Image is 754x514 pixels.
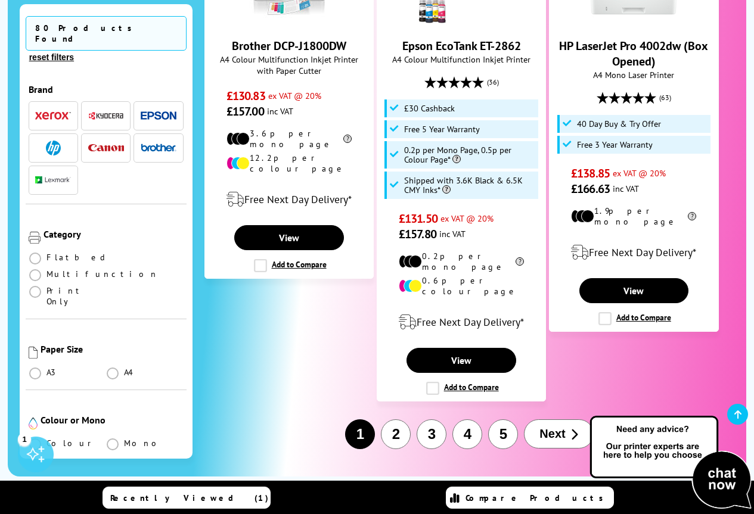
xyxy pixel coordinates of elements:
span: A4 Colour Multifunction Inkjet Printer with Paper Cutter [211,54,368,76]
span: £130.83 [226,88,265,104]
span: ex VAT @ 20% [268,90,321,101]
button: Xerox [32,108,75,124]
img: Paper Size [29,347,38,359]
div: modal_delivery [556,236,712,269]
div: modal_delivery [383,306,540,339]
img: Canon [88,144,124,152]
li: 1.9p per mono page [571,205,696,227]
span: £166.63 [571,181,610,197]
button: Next [524,419,593,448]
img: Epson [141,111,176,120]
span: ex VAT @ 20% [440,213,494,224]
a: View [407,348,516,373]
img: Lexmark [35,176,71,183]
span: inc VAT [613,183,639,194]
span: £131.50 [399,211,437,226]
div: Paper Size [41,343,184,355]
div: Brand [29,83,184,95]
span: Colour [46,438,96,448]
span: Shipped with 3.6K Black & 6.5K CMY Inks* [404,176,535,195]
div: Colour or Mono [41,414,184,426]
span: A4 Colour Multifunction Inkjet Printer [383,54,540,65]
a: View [234,225,343,250]
a: Brother DCP-J1800DW [244,17,334,29]
li: 12.2p per colour page [226,152,352,174]
span: 80 Products Found [26,16,187,51]
span: A4 [124,367,135,378]
li: 3.6p per mono page [226,128,352,149]
span: inc VAT [439,228,466,239]
span: £30 Cashback [404,104,455,113]
img: HP [46,141,61,155]
a: HP LaserJet Pro 4002dw (Box Opened) [559,38,708,69]
img: Colour or Mono [29,418,38,429]
span: (63) [659,86,671,109]
span: Multifunction [46,269,159,279]
button: Canon [85,140,128,156]
button: 5 [488,419,518,449]
label: Add to Compare [426,382,499,395]
span: Next [539,427,565,441]
a: Epson EcoTank ET-2862 [417,17,506,29]
li: 0.6p per colour page [399,275,524,297]
span: Free 3 Year Warranty [577,140,653,149]
button: Epson [137,108,180,124]
button: HP [32,140,75,156]
div: modal_delivery [211,183,368,216]
button: 3 [417,419,446,449]
a: HP LaserJet Pro 4002dw (Box Opened) [589,17,678,29]
span: £157.80 [399,226,436,242]
button: Kyocera [85,108,128,124]
img: Category [29,232,41,244]
button: 4 [452,419,482,449]
label: Add to Compare [598,312,671,325]
span: Free 5 Year Warranty [404,124,480,134]
span: Recently Viewed (1) [110,493,269,503]
span: Mono [124,438,163,448]
button: 2 [381,419,411,449]
img: Open Live Chat window [587,414,754,512]
button: Lexmark [32,172,75,188]
span: (36) [487,71,499,94]
span: £157.00 [226,104,264,119]
img: Xerox [35,111,71,120]
a: Recently Viewed (1) [103,487,271,509]
span: Print Only [46,285,106,307]
span: 40 Day Buy & Try Offer [577,119,661,129]
span: £138.85 [571,166,610,181]
label: Add to Compare [254,259,327,272]
span: Flatbed [46,252,109,263]
li: 0.2p per mono page [399,251,524,272]
span: ex VAT @ 20% [613,167,666,179]
span: inc VAT [267,105,293,117]
div: Category [44,228,184,240]
span: A4 Mono Laser Printer [556,69,712,80]
a: Compare Products [446,487,614,509]
img: Brother [141,144,176,152]
a: Epson EcoTank ET-2862 [402,38,521,54]
button: Brother [137,140,180,156]
span: 0.2p per Mono Page, 0.5p per Colour Page* [404,145,535,164]
button: reset filters [26,52,77,63]
a: Brother DCP-J1800DW [232,38,346,54]
span: Compare Products [466,493,610,503]
a: View [579,278,688,303]
div: 1 [18,432,31,446]
img: Kyocera [88,111,124,120]
span: A3 [46,367,57,378]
